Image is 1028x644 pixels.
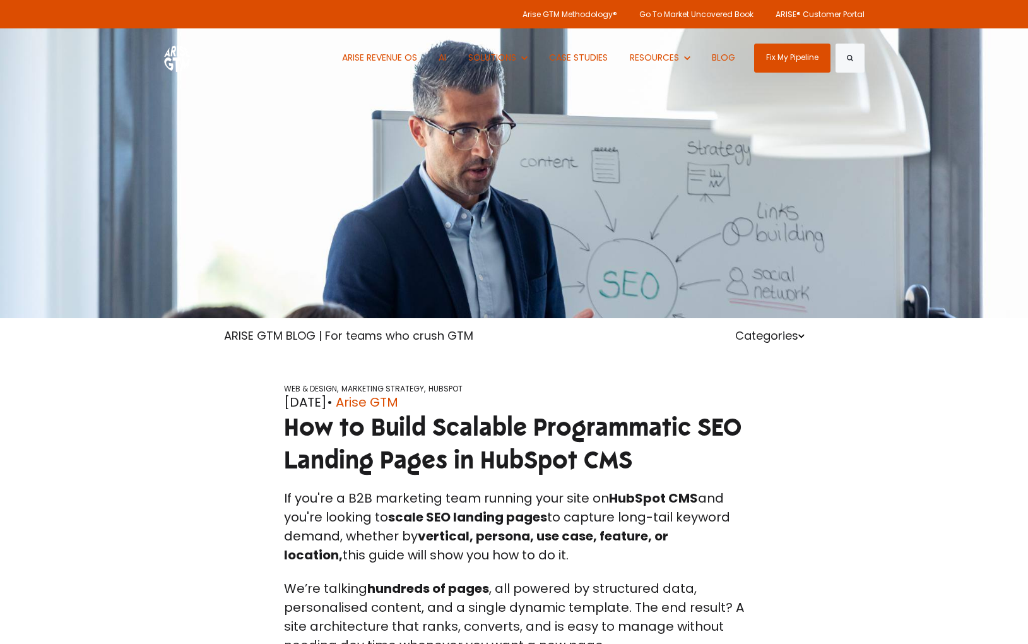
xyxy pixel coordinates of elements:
[459,28,536,87] button: Show submenu for SOLUTIONS SOLUTIONS
[284,412,741,475] span: How to Build Scalable Programmatic SEO Landing Pages in HubSpot CMS
[836,44,865,73] button: Search
[367,580,489,597] strong: hundreds of pages
[428,383,463,394] a: HUBSPOT
[284,383,338,394] a: WEB & DESIGN,
[468,51,516,64] span: SOLUTIONS
[468,51,469,52] span: Show submenu for SOLUTIONS
[164,44,190,72] img: ARISE GTM logo (1) white
[341,383,425,394] a: MARKETING STRATEGY,
[388,508,547,526] strong: scale SEO landing pages
[430,28,456,87] a: AI
[630,51,679,64] span: RESOURCES
[540,28,618,87] a: CASE STUDIES
[754,44,830,73] a: Fix My Pipeline
[333,28,745,87] nav: Desktop navigation
[620,28,699,87] button: Show submenu for RESOURCES RESOURCES
[609,489,698,507] strong: HubSpot CMS
[224,328,473,343] a: ARISE GTM BLOG | For teams who crush GTM
[284,527,668,564] strong: vertical, persona, use case, feature, or location,
[284,393,745,412] div: [DATE]
[735,328,805,343] a: Categories
[336,393,398,412] a: Arise GTM
[284,489,745,564] p: If you're a B2B marketing team running your site on and you're looking to to capture long-tail ke...
[333,28,427,87] a: ARISE REVENUE OS
[703,28,745,87] a: BLOG
[327,393,333,411] span: •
